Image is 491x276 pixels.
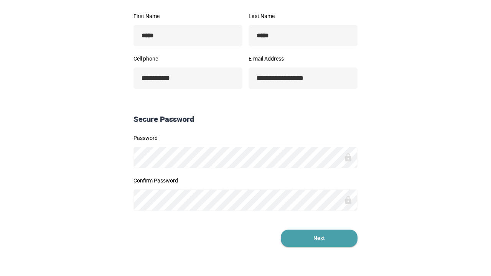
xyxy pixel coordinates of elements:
label: First Name [133,13,242,19]
label: Confirm Password [133,178,358,183]
div: Secure Password [130,114,361,125]
label: Cell phone [133,56,242,61]
label: Password [133,135,358,141]
label: Last Name [249,13,358,19]
button: Next [281,230,358,247]
label: E-mail Address [249,56,358,61]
